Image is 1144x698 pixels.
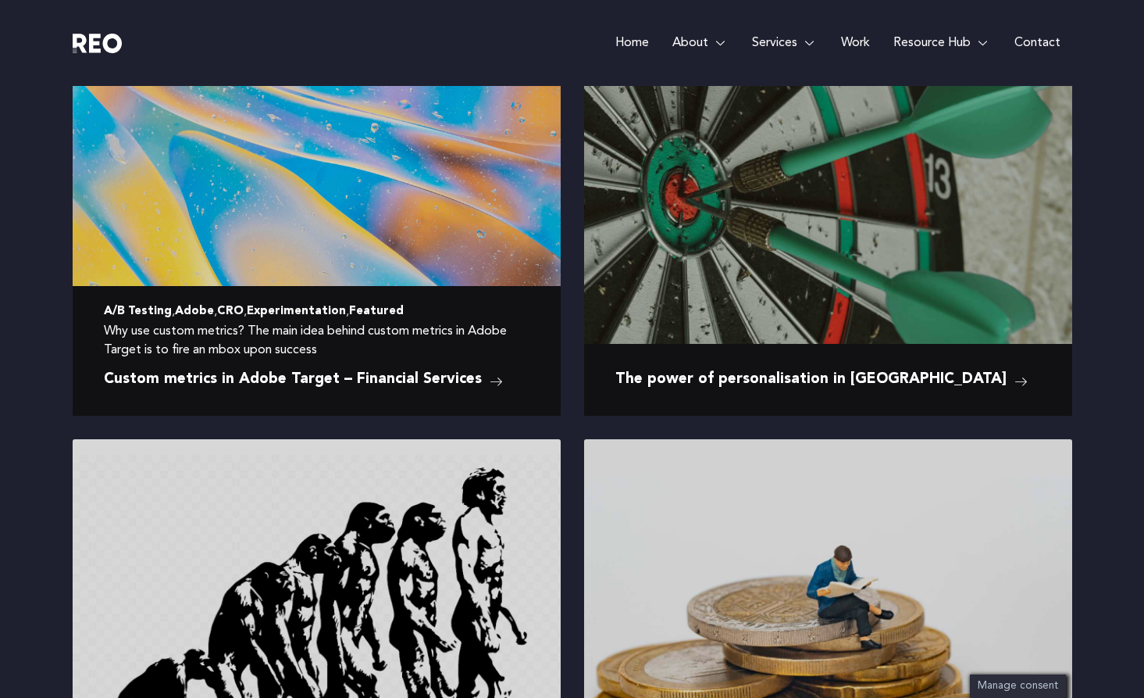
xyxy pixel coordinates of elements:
span: Manage consent [978,681,1058,691]
a: CRO [217,302,244,322]
a: A/B Testing [104,302,172,322]
div: Why use custom metrics? The main idea behind custom metrics in Adobe Target is to fire an mbox up... [104,322,529,360]
span: Custom metrics in Adobe Target – Financial Services [104,367,482,392]
a: Featured [349,302,404,322]
a: Experimentation [247,302,346,322]
a: Adobe [175,302,214,322]
span: The power of personalisation in [GEOGRAPHIC_DATA] [615,367,1007,392]
a: The power of personalisation in [GEOGRAPHIC_DATA] [615,367,1030,392]
a: Custom metrics in Adobe Target – Financial Services [104,367,505,392]
li: , , , , [104,302,529,322]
